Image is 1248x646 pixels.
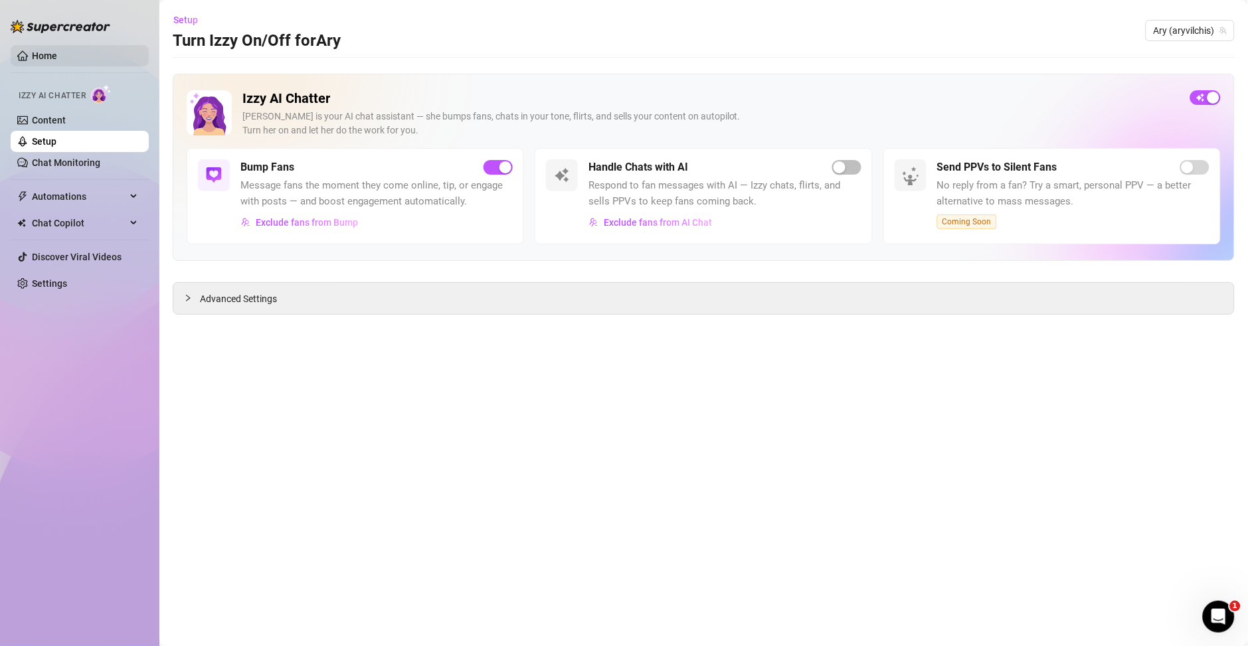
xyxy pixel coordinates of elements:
img: AI Chatter [91,84,112,104]
span: Automations [32,186,126,207]
img: silent-fans-ppv-o-N6Mmdf.svg [902,167,923,188]
img: svg%3e [241,218,250,227]
div: collapsed [184,291,200,305]
span: team [1219,27,1227,35]
span: 1 [1230,601,1241,611]
h3: Turn Izzy On/Off for Ary [173,31,341,52]
h5: Send PPVs to Silent Fans [937,159,1057,175]
span: Advanced Settings [200,291,277,306]
h5: Bump Fans [240,159,294,175]
span: Exclude fans from Bump [256,217,358,228]
img: svg%3e [554,167,570,183]
a: Setup [32,136,56,147]
span: Exclude fans from AI Chat [604,217,712,228]
a: Discover Viral Videos [32,252,122,262]
img: logo-BBDzfeDw.svg [11,20,110,33]
img: svg%3e [206,167,222,183]
span: Chat Copilot [32,212,126,234]
h5: Handle Chats with AI [588,159,688,175]
img: Chat Copilot [17,218,26,228]
span: Coming Soon [937,214,997,229]
iframe: Intercom live chat [1203,601,1235,633]
a: Chat Monitoring [32,157,100,168]
span: Setup [173,15,198,25]
span: thunderbolt [17,191,28,202]
img: Izzy AI Chatter [187,90,232,135]
span: Respond to fan messages with AI — Izzy chats, flirts, and sells PPVs to keep fans coming back. [588,178,861,209]
button: Exclude fans from AI Chat [588,212,713,233]
button: Exclude fans from Bump [240,212,359,233]
span: Izzy AI Chatter [19,90,86,102]
div: [PERSON_NAME] is your AI chat assistant — she bumps fans, chats in your tone, flirts, and sells y... [242,110,1180,137]
img: svg%3e [589,218,598,227]
a: Home [32,50,57,61]
span: Message fans the moment they come online, tip, or engage with posts — and boost engagement automa... [240,178,513,209]
span: No reply from a fan? Try a smart, personal PPV — a better alternative to mass messages. [937,178,1209,209]
span: collapsed [184,294,192,302]
button: Setup [173,9,209,31]
h2: Izzy AI Chatter [242,90,1180,107]
span: Ary (aryvilchis) [1154,21,1227,40]
a: Content [32,115,66,125]
a: Settings [32,278,67,289]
